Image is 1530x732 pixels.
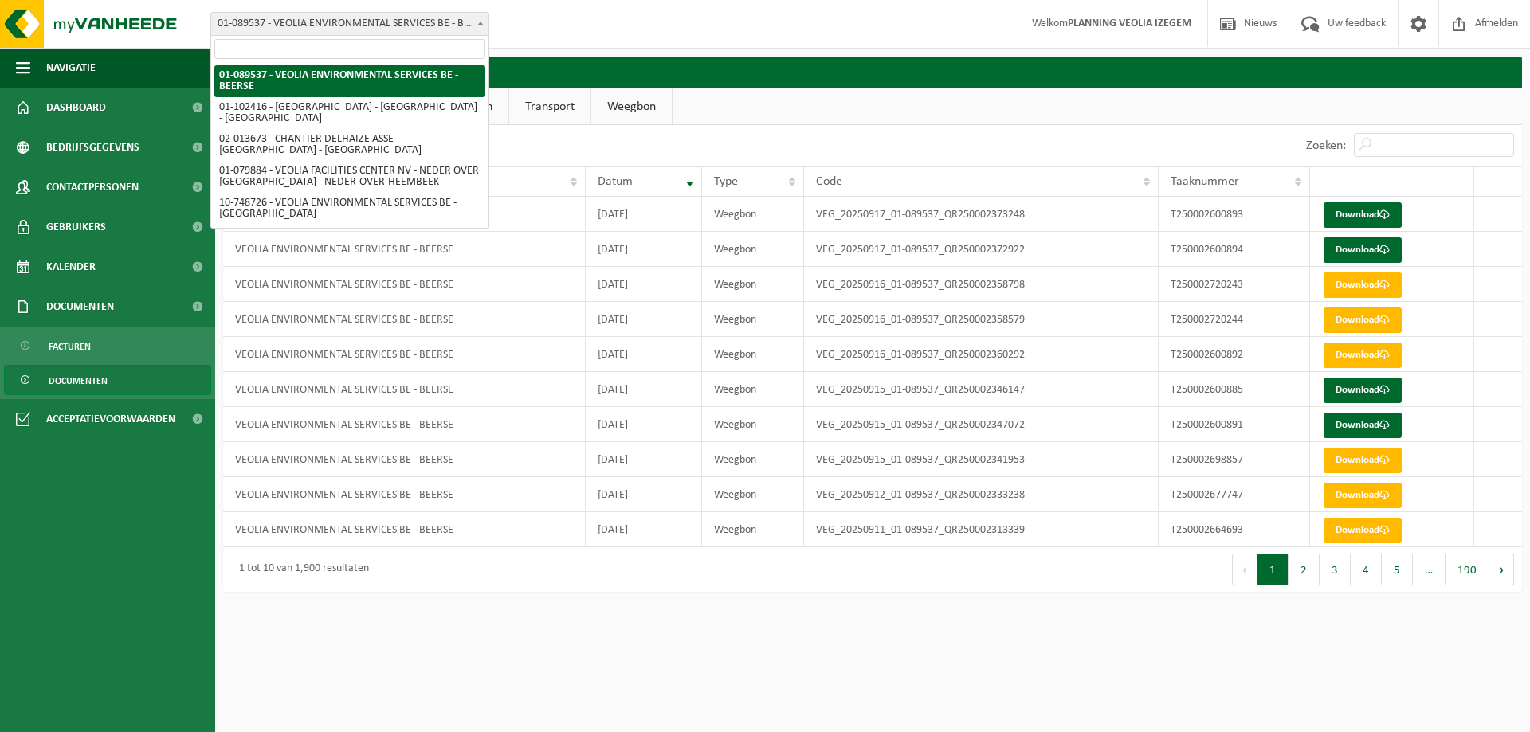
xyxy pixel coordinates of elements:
[223,57,1522,88] h2: Documenten
[1159,512,1310,547] td: T250002664693
[598,175,633,188] span: Datum
[1382,554,1413,585] button: 5
[702,407,805,442] td: Weegbon
[586,477,701,512] td: [DATE]
[702,232,805,267] td: Weegbon
[702,267,805,302] td: Weegbon
[1324,307,1402,333] a: Download
[1159,372,1310,407] td: T250002600885
[1324,378,1402,403] a: Download
[46,207,106,247] span: Gebruikers
[49,366,108,396] span: Documenten
[804,302,1159,337] td: VEG_20250916_01-089537_QR250002358579
[223,442,586,477] td: VEOLIA ENVIRONMENTAL SERVICES BE - BEERSE
[1324,202,1402,228] a: Download
[223,372,586,407] td: VEOLIA ENVIRONMENTAL SERVICES BE - BEERSE
[586,302,701,337] td: [DATE]
[804,197,1159,232] td: VEG_20250917_01-089537_QR250002373248
[1489,554,1514,585] button: Next
[214,193,485,225] li: 10-748726 - VEOLIA ENVIRONMENTAL SERVICES BE - [GEOGRAPHIC_DATA]
[804,407,1159,442] td: VEG_20250915_01-089537_QR250002347072
[223,477,586,512] td: VEOLIA ENVIRONMENTAL SERVICES BE - BEERSE
[702,372,805,407] td: Weegbon
[702,477,805,512] td: Weegbon
[1324,518,1402,543] a: Download
[1324,343,1402,368] a: Download
[214,97,485,129] li: 01-102416 - [GEOGRAPHIC_DATA] - [GEOGRAPHIC_DATA] - [GEOGRAPHIC_DATA]
[223,407,586,442] td: VEOLIA ENVIRONMENTAL SERVICES BE - BEERSE
[223,232,586,267] td: VEOLIA ENVIRONMENTAL SERVICES BE - BEERSE
[210,12,489,36] span: 01-089537 - VEOLIA ENVIRONMENTAL SERVICES BE - BEERSE
[702,337,805,372] td: Weegbon
[223,267,586,302] td: VEOLIA ENVIRONMENTAL SERVICES BE - BEERSE
[214,65,485,97] li: 01-089537 - VEOLIA ENVIRONMENTAL SERVICES BE - BEERSE
[702,512,805,547] td: Weegbon
[211,13,488,35] span: 01-089537 - VEOLIA ENVIRONMENTAL SERVICES BE - BEERSE
[1320,554,1351,585] button: 3
[702,302,805,337] td: Weegbon
[509,88,590,125] a: Transport
[586,232,701,267] td: [DATE]
[586,512,701,547] td: [DATE]
[1159,302,1310,337] td: T250002720244
[1159,197,1310,232] td: T250002600893
[586,197,701,232] td: [DATE]
[702,197,805,232] td: Weegbon
[586,442,701,477] td: [DATE]
[586,337,701,372] td: [DATE]
[49,331,91,362] span: Facturen
[1351,554,1382,585] button: 4
[702,442,805,477] td: Weegbon
[214,129,485,161] li: 02-013673 - CHANTIER DELHAIZE ASSE - [GEOGRAPHIC_DATA] - [GEOGRAPHIC_DATA]
[223,302,586,337] td: VEOLIA ENVIRONMENTAL SERVICES BE - BEERSE
[1171,175,1239,188] span: Taaknummer
[1324,272,1402,298] a: Download
[1159,337,1310,372] td: T250002600892
[804,512,1159,547] td: VEG_20250911_01-089537_QR250002313339
[1324,448,1402,473] a: Download
[46,247,96,287] span: Kalender
[1257,554,1289,585] button: 1
[586,267,701,302] td: [DATE]
[46,88,106,127] span: Dashboard
[46,167,139,207] span: Contactpersonen
[1324,237,1402,263] a: Download
[1159,442,1310,477] td: T250002698857
[1159,232,1310,267] td: T250002600894
[591,88,672,125] a: Weegbon
[804,267,1159,302] td: VEG_20250916_01-089537_QR250002358798
[1159,477,1310,512] td: T250002677747
[1324,483,1402,508] a: Download
[214,161,485,193] li: 01-079884 - VEOLIA FACILITIES CENTER NV - NEDER OVER [GEOGRAPHIC_DATA] - NEDER-OVER-HEEMBEEK
[714,175,738,188] span: Type
[231,555,369,584] div: 1 tot 10 van 1,900 resultaten
[223,337,586,372] td: VEOLIA ENVIRONMENTAL SERVICES BE - BEERSE
[223,512,586,547] td: VEOLIA ENVIRONMENTAL SERVICES BE - BEERSE
[586,407,701,442] td: [DATE]
[816,175,842,188] span: Code
[804,372,1159,407] td: VEG_20250915_01-089537_QR250002346147
[1413,554,1446,585] span: …
[804,337,1159,372] td: VEG_20250916_01-089537_QR250002360292
[804,477,1159,512] td: VEG_20250912_01-089537_QR250002333238
[46,127,139,167] span: Bedrijfsgegevens
[1289,554,1320,585] button: 2
[804,232,1159,267] td: VEG_20250917_01-089537_QR250002372922
[46,287,114,327] span: Documenten
[4,365,211,395] a: Documenten
[4,331,211,361] a: Facturen
[1159,407,1310,442] td: T250002600891
[1068,18,1191,29] strong: PLANNING VEOLIA IZEGEM
[1446,554,1489,585] button: 190
[1232,554,1257,585] button: Previous
[46,399,175,439] span: Acceptatievoorwaarden
[586,372,701,407] td: [DATE]
[1324,413,1402,438] a: Download
[804,442,1159,477] td: VEG_20250915_01-089537_QR250002341953
[46,48,96,88] span: Navigatie
[1306,139,1346,152] label: Zoeken:
[1159,267,1310,302] td: T250002720243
